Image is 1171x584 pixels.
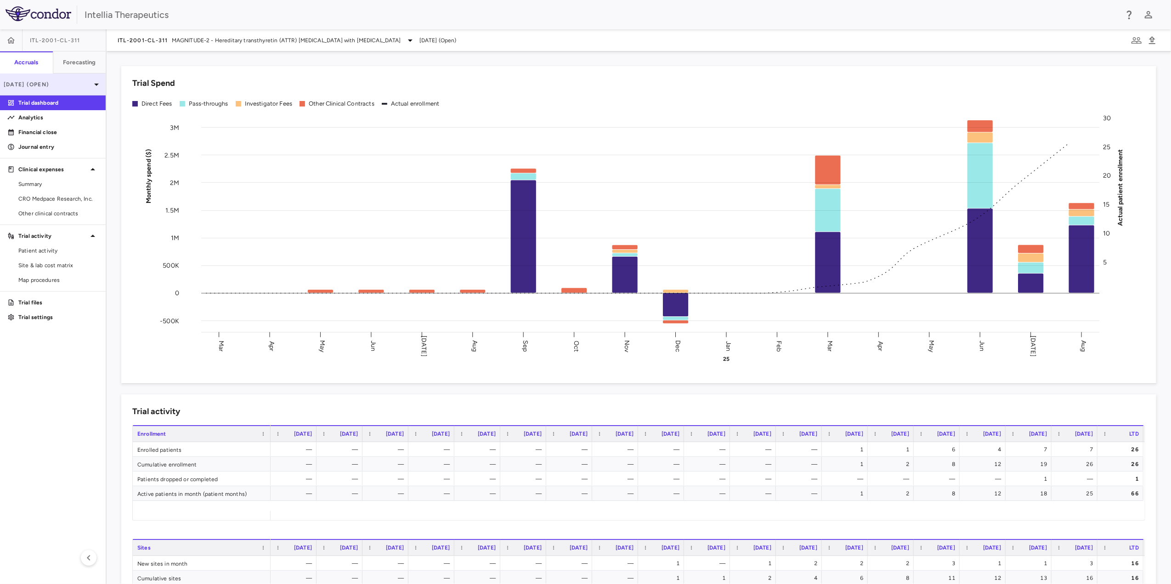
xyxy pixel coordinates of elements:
[509,442,542,457] div: —
[1060,472,1093,486] div: —
[1075,545,1093,551] span: [DATE]
[1029,431,1047,437] span: [DATE]
[845,545,863,551] span: [DATE]
[784,472,817,486] div: —
[738,442,771,457] div: —
[554,472,588,486] div: —
[133,556,271,570] div: New sites in month
[600,472,634,486] div: —
[217,340,225,351] text: Mar
[18,165,87,174] p: Clinical expenses
[922,457,955,472] div: 8
[937,431,955,437] span: [DATE]
[386,545,404,551] span: [DATE]
[554,457,588,472] div: —
[983,431,1001,437] span: [DATE]
[1103,201,1109,208] tspan: 15
[164,151,179,159] tspan: 2.5M
[268,341,276,351] text: Apr
[163,262,179,270] tspan: 500K
[646,556,679,571] div: 1
[1014,472,1047,486] div: 1
[891,431,909,437] span: [DATE]
[171,234,179,242] tspan: 1M
[325,457,358,472] div: —
[524,545,542,551] span: [DATE]
[983,545,1001,551] span: [DATE]
[572,340,580,351] text: Oct
[1060,442,1093,457] div: 7
[325,472,358,486] div: —
[391,100,440,108] div: Actual enrollment
[478,431,496,437] span: [DATE]
[876,442,909,457] div: 1
[876,472,909,486] div: —
[1060,457,1093,472] div: 26
[738,556,771,571] div: 1
[845,431,863,437] span: [DATE]
[1029,336,1037,357] text: [DATE]
[707,545,725,551] span: [DATE]
[18,261,98,270] span: Site & lab cost matrix
[928,340,935,352] text: May
[876,486,909,501] div: 2
[189,100,228,108] div: Pass-throughs
[646,486,679,501] div: —
[784,556,817,571] div: 2
[1103,258,1107,266] tspan: 5
[1116,149,1124,226] tspan: Actual patient enrollment
[968,457,1001,472] div: 12
[18,247,98,255] span: Patient activity
[170,179,179,186] tspan: 2M
[738,472,771,486] div: —
[784,442,817,457] div: —
[753,545,771,551] span: [DATE]
[133,442,271,456] div: Enrolled patients
[1106,457,1139,472] div: 26
[245,100,293,108] div: Investigator Fees
[165,207,179,214] tspan: 1.5M
[14,58,38,67] h6: Accruals
[18,209,98,218] span: Other clinical contracts
[600,486,634,501] div: —
[463,556,496,571] div: —
[4,80,91,89] p: [DATE] (Open)
[420,336,428,357] text: [DATE]
[417,457,450,472] div: —
[623,340,631,352] text: Nov
[137,431,166,437] span: Enrollment
[1014,556,1047,571] div: 1
[340,431,358,437] span: [DATE]
[662,431,679,437] span: [DATE]
[1060,486,1093,501] div: 25
[132,77,175,90] h6: Trial Spend
[18,298,98,307] p: Trial files
[386,431,404,437] span: [DATE]
[85,8,1118,22] div: Intellia Therapeutics
[692,442,725,457] div: —
[616,431,634,437] span: [DATE]
[509,472,542,486] div: —
[279,457,312,472] div: —
[1130,545,1139,551] span: LTD
[724,341,732,351] text: Jan
[175,289,179,297] tspan: 0
[18,99,98,107] p: Trial dashboard
[463,457,496,472] div: —
[554,442,588,457] div: —
[1080,340,1088,352] text: Aug
[646,472,679,486] div: —
[674,340,682,352] text: Dec
[600,457,634,472] div: —
[63,58,96,67] h6: Forecasting
[692,556,725,571] div: —
[325,486,358,501] div: —
[692,486,725,501] div: —
[463,442,496,457] div: —
[133,486,271,500] div: Active patients in month (patient months)
[707,431,725,437] span: [DATE]
[524,431,542,437] span: [DATE]
[340,545,358,551] span: [DATE]
[371,472,404,486] div: —
[922,556,955,571] div: 3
